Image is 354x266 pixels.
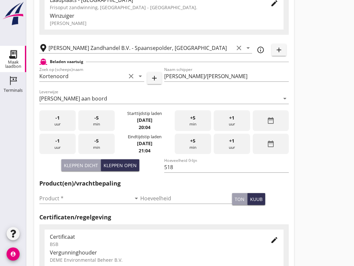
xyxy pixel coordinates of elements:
[50,233,260,241] div: Certificaat
[190,115,195,122] span: +5
[39,96,107,102] div: [PERSON_NAME] aan boord
[229,138,234,145] span: +1
[247,193,265,205] button: kuub
[64,162,98,169] div: Kleppen dicht
[136,73,144,80] i: arrow_drop_down
[164,71,289,82] input: Naam schipper
[270,236,278,244] i: edit
[132,195,140,203] i: arrow_drop_down
[214,111,250,131] div: uur
[164,162,289,173] input: Hoeveelheid 0-lijn
[39,111,76,131] div: uur
[229,115,234,122] span: +1
[244,44,252,52] i: arrow_drop_down
[139,124,150,131] strong: 20:04
[94,115,99,122] span: -5
[235,44,243,52] i: clear
[55,115,60,122] span: -1
[128,134,162,140] div: Eindtijdstip laden
[4,88,23,93] div: Terminals
[39,193,131,204] input: Product *
[50,20,278,27] div: [PERSON_NAME]
[257,46,265,54] i: info_outline
[1,2,25,26] img: logo-small.a267ee39.svg
[78,111,115,131] div: min
[50,59,83,65] h2: Beladen vaartuig
[55,138,60,145] span: -1
[214,134,250,155] div: uur
[150,75,158,82] i: add
[232,193,247,205] button: ton
[250,196,263,203] div: kuub
[94,138,99,145] span: -5
[137,141,152,147] strong: [DATE]
[50,241,260,248] div: BSB
[175,134,211,155] div: min
[267,140,275,148] i: date_range
[190,138,195,145] span: +5
[140,193,232,204] input: Hoeveelheid
[61,160,101,171] button: Kleppen dicht
[139,148,150,154] strong: 21:04
[39,71,126,82] input: Zoek op (scheeps)naam
[39,179,289,188] h2: Product(en)/vrachtbepaling
[101,160,139,171] button: Kleppen open
[275,46,283,54] i: add
[50,249,278,257] div: Vergunninghouder
[127,73,135,80] i: clear
[137,117,152,123] strong: [DATE]
[104,162,137,169] div: Kleppen open
[127,111,162,117] div: Starttijdstip laden
[39,134,76,155] div: uur
[175,111,211,131] div: min
[50,4,260,11] div: Frisoput zandwinning, [GEOGRAPHIC_DATA] - [GEOGRAPHIC_DATA].
[39,213,289,222] h2: Certificaten/regelgeving
[49,43,234,54] input: Losplaats
[7,248,20,261] i: account_circle
[50,12,278,20] div: Winzuiger
[235,196,245,203] div: ton
[281,95,289,103] i: arrow_drop_down
[50,257,278,264] div: DEME Environmental Beheer B.V.
[267,117,275,125] i: date_range
[78,134,115,155] div: min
